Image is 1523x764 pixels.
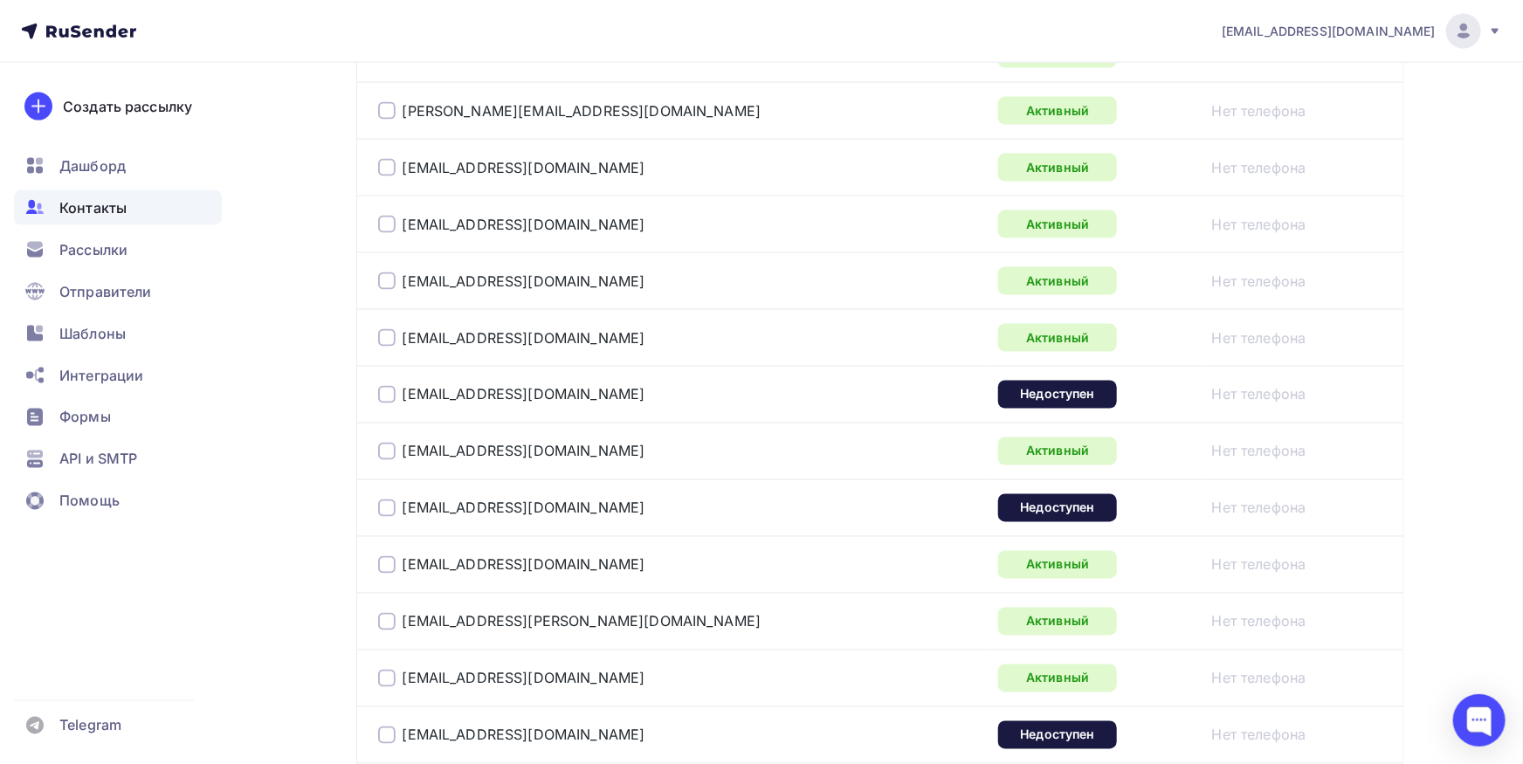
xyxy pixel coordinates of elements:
[1222,14,1502,49] a: [EMAIL_ADDRESS][DOMAIN_NAME]
[1212,271,1306,292] a: Нет телефона
[998,381,1117,409] div: Недоступен
[403,329,645,347] a: [EMAIL_ADDRESS][DOMAIN_NAME]
[1212,327,1306,348] a: Нет телефона
[403,613,761,630] a: [EMAIL_ADDRESS][PERSON_NAME][DOMAIN_NAME]
[59,239,127,260] span: Рассылки
[403,102,761,120] a: [PERSON_NAME][EMAIL_ADDRESS][DOMAIN_NAME]
[1212,498,1306,519] a: Нет телефона
[998,494,1117,522] div: Недоступен
[59,197,127,218] span: Контакты
[998,154,1117,182] div: Активный
[63,96,192,117] div: Создать рассылку
[998,437,1117,465] div: Активный
[14,148,222,183] a: Дашборд
[59,449,137,470] span: API и SMTP
[403,216,645,233] a: [EMAIL_ADDRESS][DOMAIN_NAME]
[1222,23,1436,40] span: [EMAIL_ADDRESS][DOMAIN_NAME]
[59,281,152,302] span: Отправители
[403,159,645,176] a: [EMAIL_ADDRESS][DOMAIN_NAME]
[998,210,1117,238] div: Активный
[1212,100,1306,121] a: Нет телефона
[14,316,222,351] a: Шаблоны
[59,323,126,344] span: Шаблоны
[14,232,222,267] a: Рассылки
[1212,384,1306,405] a: Нет телефона
[59,715,121,736] span: Telegram
[403,272,645,290] a: [EMAIL_ADDRESS][DOMAIN_NAME]
[1212,157,1306,178] a: Нет телефона
[59,491,120,512] span: Помощь
[14,190,222,225] a: Контакты
[998,608,1117,636] div: Активный
[998,551,1117,579] div: Активный
[998,267,1117,295] div: Активный
[59,407,111,428] span: Формы
[14,400,222,435] a: Формы
[403,499,645,517] a: [EMAIL_ADDRESS][DOMAIN_NAME]
[1212,611,1306,632] a: Нет телефона
[403,443,645,460] a: [EMAIL_ADDRESS][DOMAIN_NAME]
[1212,554,1306,575] a: Нет телефона
[59,155,126,176] span: Дашборд
[998,97,1117,125] div: Активный
[1212,441,1306,462] a: Нет телефона
[403,726,645,744] a: [EMAIL_ADDRESS][DOMAIN_NAME]
[998,721,1117,749] div: Недоступен
[403,670,645,687] a: [EMAIL_ADDRESS][DOMAIN_NAME]
[998,664,1117,692] div: Активный
[59,365,143,386] span: Интеграции
[998,324,1117,352] div: Активный
[403,556,645,574] a: [EMAIL_ADDRESS][DOMAIN_NAME]
[1212,725,1306,746] a: Нет телефона
[403,386,645,403] a: [EMAIL_ADDRESS][DOMAIN_NAME]
[1212,668,1306,689] a: Нет телефона
[1212,214,1306,235] a: Нет телефона
[14,274,222,309] a: Отправители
